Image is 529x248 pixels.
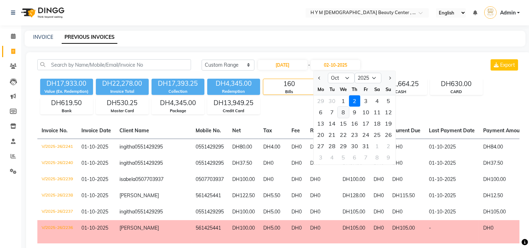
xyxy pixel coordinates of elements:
div: CASH [375,89,427,95]
div: 5 [383,95,394,107]
td: DH105.00 [338,204,369,220]
div: Tuesday, October 14, 2025 [326,118,338,129]
div: 8 [338,107,349,118]
td: DH5.50 [259,188,287,204]
td: 561425441 [191,188,228,204]
div: 3 [315,152,326,163]
div: Saturday, October 25, 2025 [371,129,383,140]
span: 0551429295 [135,160,163,166]
div: Monday, October 13, 2025 [315,118,326,129]
a: PREVIOUS INVOICES [62,31,117,44]
td: 01-10-2025 [425,171,479,188]
div: 160 [263,79,315,89]
span: Client Name [119,127,149,134]
div: 4 [371,95,383,107]
td: DH0 [369,171,388,188]
td: DH0 [388,155,425,171]
td: DH100.00 [228,220,259,243]
div: Bank [41,108,93,114]
div: We [338,84,349,95]
div: Saturday, November 1, 2025 [371,140,383,152]
div: 6 [349,152,360,163]
div: Mo [315,84,326,95]
td: DH0 [287,155,306,171]
div: 7 [360,152,371,163]
td: - [425,220,479,243]
div: 21 [326,129,338,140]
div: 31 [360,140,371,152]
div: DH619.50 [41,98,93,108]
span: 01-10-2025 [81,144,108,150]
td: DH0 [287,188,306,204]
td: DH5.00 [259,220,287,243]
span: 01-10-2025 [81,176,108,182]
div: Saturday, October 4, 2025 [371,95,383,107]
td: V/2025-26/2237 [37,204,77,220]
div: 8 [371,152,383,163]
div: Sa [371,84,383,95]
td: V/2025-26/2241 [37,139,77,155]
div: Sunday, October 19, 2025 [383,118,394,129]
img: logo [18,3,66,23]
div: Thursday, October 9, 2025 [349,107,360,118]
td: DH115.50 [388,188,425,204]
span: Export [500,62,515,68]
td: 01-10-2025 [425,155,479,171]
div: 25 [371,129,383,140]
div: Redemption [207,89,260,95]
span: ingitha [119,144,135,150]
td: V/2025-26/2238 [37,188,77,204]
div: 11 [371,107,383,118]
div: Sunday, October 26, 2025 [383,129,394,140]
td: 561425441 [191,220,228,243]
div: Saturday, November 8, 2025 [371,152,383,163]
input: Start Date [258,60,307,70]
td: DH0 [287,139,306,155]
div: 18 [371,118,383,129]
span: Fee [291,127,300,134]
div: Thursday, October 30, 2025 [349,140,360,152]
div: Friday, October 17, 2025 [360,118,371,129]
td: 0551429295 [191,204,228,220]
span: ingitha [119,208,135,215]
div: 27 [315,140,326,152]
div: Credit Card [208,108,260,114]
div: 7 [326,107,338,118]
div: Tuesday, November 4, 2025 [326,152,338,163]
div: Master Card [96,108,148,114]
span: Tax [263,127,272,134]
td: V/2025-26/2236 [37,220,77,243]
td: DH0 [388,171,425,188]
div: DH4,345.00 [152,98,204,108]
div: DH17,933.00 [40,79,93,89]
div: 2 [349,95,360,107]
div: 14 [326,118,338,129]
div: Tuesday, September 30, 2025 [326,95,338,107]
div: Tuesday, October 28, 2025 [326,140,338,152]
span: Last Payment Date [429,127,475,134]
div: Value (Ex. Redemption) [40,89,93,95]
div: Invoice Total [96,89,149,95]
td: DH122.50 [228,188,259,204]
div: DH17,393.25 [152,79,204,89]
div: DH13,949.25 [208,98,260,108]
div: DH4,345.00 [207,79,260,89]
div: Monday, October 27, 2025 [315,140,326,152]
div: Sunday, October 12, 2025 [383,107,394,118]
span: Current Due [392,127,420,134]
span: Mobile No. [196,127,221,134]
div: 10 [360,107,371,118]
button: Next month [387,72,393,84]
span: Admin [500,9,516,17]
div: Thursday, October 23, 2025 [349,129,360,140]
td: DH0 [306,204,338,220]
td: 0551429295 [191,155,228,171]
div: 30 [326,95,338,107]
td: DH0 [306,155,338,171]
td: DH0 [259,155,287,171]
div: Sunday, November 9, 2025 [383,152,394,163]
div: 3 [360,95,371,107]
div: DH22,278.00 [96,79,149,89]
div: 13 [315,118,326,129]
div: 17 [360,118,371,129]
